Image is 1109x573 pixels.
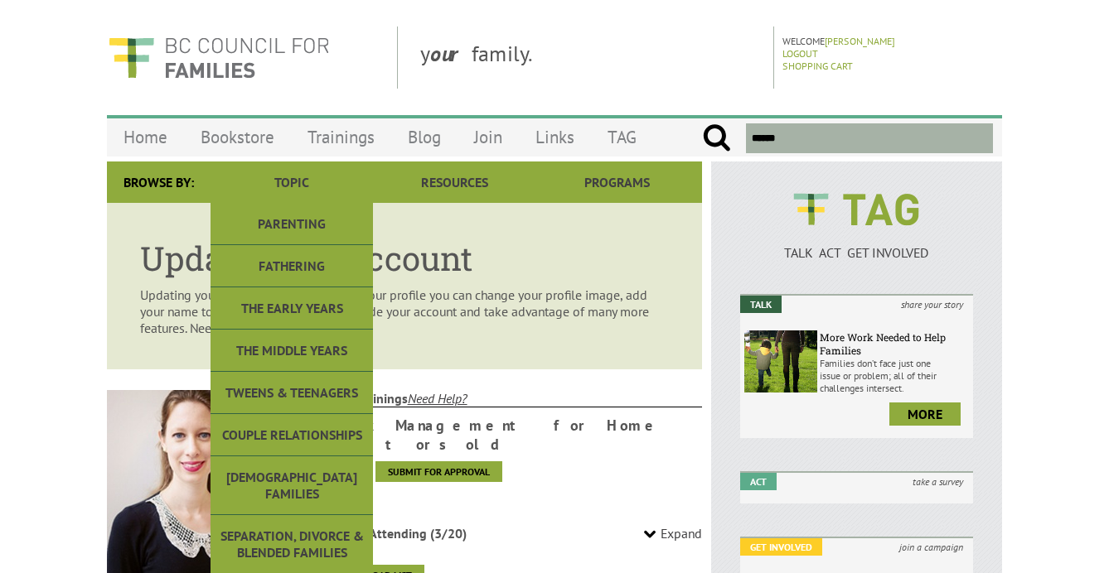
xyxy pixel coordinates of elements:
[211,203,373,245] a: Parenting
[107,161,211,203] div: Browse By:
[903,473,973,490] i: take a survey
[740,228,973,261] a: TALK ACT GET INVOLVED
[211,330,373,372] a: The Middle Years
[327,390,703,407] strong: Your Trainings
[702,123,731,153] input: Submit
[408,390,467,407] a: Need Help?
[211,245,373,287] a: Fathering
[391,118,458,156] a: Blog
[782,35,997,47] p: Welcome
[291,118,391,156] a: Trainings
[211,372,373,414] a: Tweens & Teenagers
[820,357,969,394] p: Families don’t face just one issue or problem; all of their challenges intersect.
[375,461,502,482] a: Submit for approval
[327,416,703,454] h3: Risk Management for Home Visitors old
[184,118,291,156] a: Bookstore
[140,236,669,280] h1: Update Your Account
[740,244,973,261] p: TALK ACT GET INVOLVED
[891,296,973,313] i: share your story
[211,456,373,515] a: [DEMOGRAPHIC_DATA] Families
[211,287,373,330] a: The Early Years
[107,203,702,369] article: Updating your account is simple. Within your profile you can change your profile image, add your ...
[519,118,591,156] a: Links
[327,525,577,542] h4: People Attending (3/20)
[591,118,653,156] a: TAG
[536,161,699,203] a: Programs
[107,118,184,156] a: Home
[430,40,472,67] strong: our
[820,330,969,357] h6: More Work Needed to Help Families
[825,35,895,47] a: [PERSON_NAME]
[782,47,818,60] a: Logout
[740,296,782,313] em: Talk
[211,414,373,456] a: Couple Relationships
[458,118,519,156] a: Join
[580,525,702,542] a: Expand
[782,60,853,72] a: Shopping Cart
[889,538,973,556] i: join a campaign
[107,26,331,89] img: BC Council for FAMILIES
[211,161,373,203] a: Topic
[782,178,931,241] img: BCCF's TAG Logo
[740,538,822,556] em: Get Involved
[373,161,535,203] a: Resources
[407,26,774,89] div: y family.
[889,402,961,426] a: more
[740,473,777,490] em: Act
